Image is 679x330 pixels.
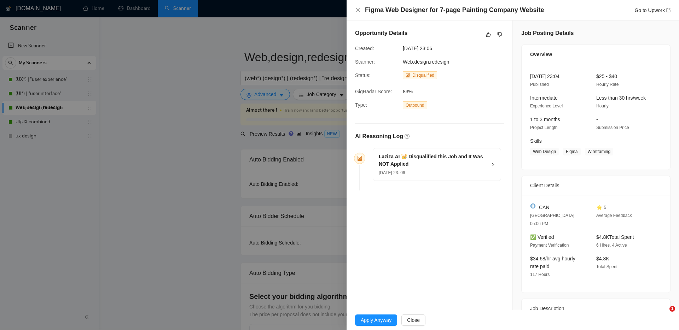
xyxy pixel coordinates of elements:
[406,73,410,77] span: robot
[355,89,392,94] span: GigRadar Score:
[530,125,557,130] span: Project Length
[530,204,535,208] img: 🌐
[403,88,509,95] span: 83%
[355,314,397,326] button: Apply Anyway
[530,243,569,248] span: Payment Verification
[530,256,575,269] span: $34.68/hr avg hourly rate paid
[596,73,617,79] span: $25 - $40
[497,32,502,37] span: dislike
[666,8,671,12] span: export
[596,104,609,108] span: Hourly
[530,213,574,226] span: [GEOGRAPHIC_DATA] 05:06 PM
[530,73,559,79] span: [DATE] 23:04
[357,156,362,161] span: robot
[530,117,560,122] span: 1 to 3 months
[355,7,361,13] span: close
[379,153,487,168] h5: Laziza AI 👑 Disqualified this Job and It Was NOT Applied
[495,30,504,39] button: dislike
[412,73,434,78] span: Disqualified
[669,306,675,312] span: 1
[596,243,627,248] span: 6 Hires, 4 Active
[530,51,552,58] span: Overview
[530,82,549,87] span: Published
[539,204,550,211] span: CAN
[405,134,410,139] span: question-circle
[355,59,375,65] span: Scanner:
[530,95,558,101] span: Intermediate
[585,148,614,155] span: Wireframing
[596,213,632,218] span: Average Feedback
[403,59,449,65] span: Web,design,redesign
[521,29,574,37] h5: Job Posting Details
[655,306,672,323] iframe: Intercom live chat
[634,7,671,13] a: Go to Upworkexport
[491,163,495,167] span: right
[530,138,542,144] span: Skills
[596,125,629,130] span: Submission Price
[596,264,617,269] span: Total Spent
[361,316,391,324] span: Apply Anyway
[596,256,609,261] span: $4.8K
[563,148,580,155] span: Figma
[407,316,420,324] span: Close
[596,234,634,240] span: $4.8K Total Spent
[596,205,607,210] span: ⭐ 5
[355,102,367,108] span: Type:
[596,82,619,87] span: Hourly Rate
[530,104,563,108] span: Experience Level
[365,6,544,14] h4: Figma Web Designer for 7-page Painting Company Website
[530,234,554,240] span: ✅ Verified
[379,170,405,175] span: [DATE] 23: 06
[403,101,427,109] span: Outbound
[530,299,662,318] div: Job Description
[403,45,509,52] span: [DATE] 23:06
[486,32,491,37] span: like
[355,132,403,141] h5: AI Reasoning Log
[355,46,374,51] span: Created:
[596,95,646,101] span: Less than 30 hrs/week
[355,72,371,78] span: Status:
[484,30,493,39] button: like
[401,314,425,326] button: Close
[355,29,407,37] h5: Opportunity Details
[355,7,361,13] button: Close
[530,148,559,155] span: Web Design
[530,176,662,195] div: Client Details
[596,117,598,122] span: -
[530,272,550,277] span: 117 Hours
